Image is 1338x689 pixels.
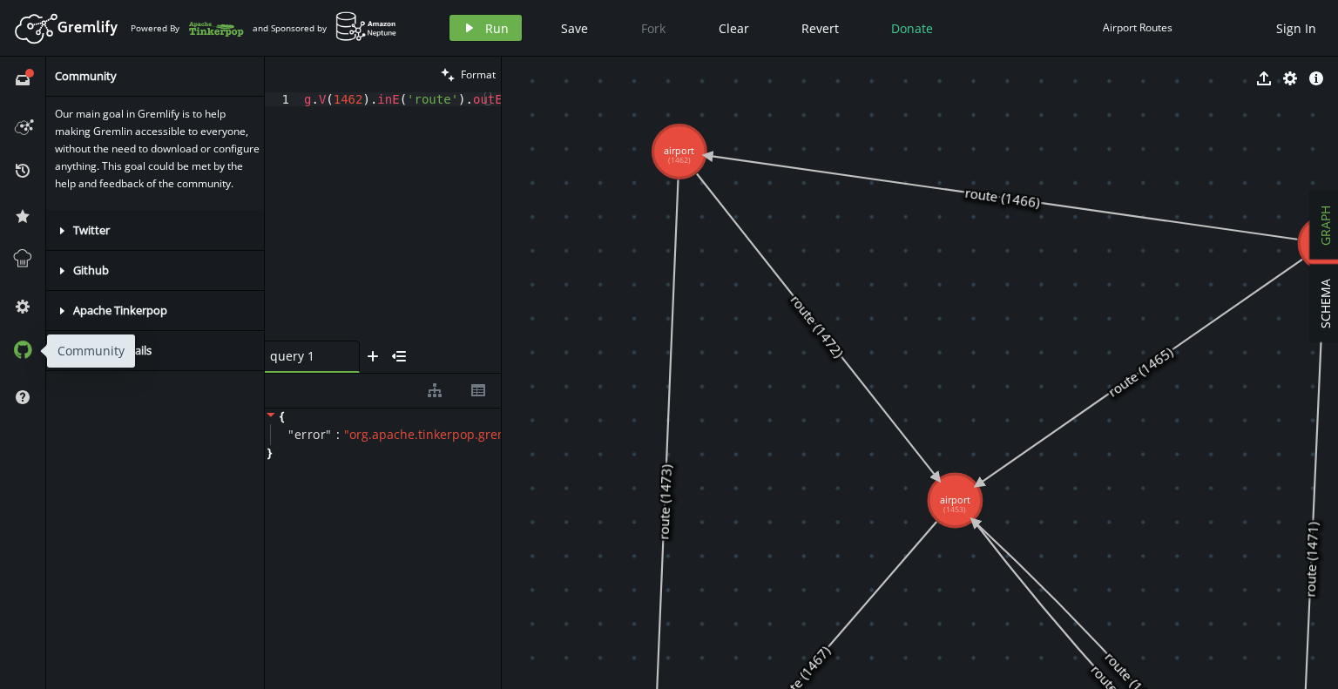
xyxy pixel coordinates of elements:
span: Fork [641,20,666,37]
button: Sign In [1267,15,1325,41]
span: Save [561,20,588,37]
span: Github [73,262,109,278]
button: Clear [706,15,762,41]
p: Our main goal in Gremlify is to help making Gremlin accessible to everyone, without the need to d... [55,105,262,193]
div: Powered By [131,13,244,44]
span: " [288,426,294,442]
span: GRAPH [1316,206,1333,246]
tspan: airport [664,144,694,157]
span: Sign In [1276,20,1316,37]
div: Community [47,334,135,368]
button: Donate [878,15,946,41]
span: { [280,409,284,424]
button: Fork [627,15,679,41]
img: AWS Neptune [335,11,397,42]
span: Twitter [73,222,110,238]
span: : [336,427,340,442]
span: query 1 [270,348,340,364]
tspan: (1453) [943,504,966,515]
span: } [265,445,272,461]
span: SCHEMA [1316,279,1333,328]
span: " [326,426,332,442]
span: Run [485,20,509,37]
button: Revert [788,15,852,41]
div: 1 [265,92,301,106]
span: Apache Tinkerpop [73,302,167,318]
span: Format [461,67,496,82]
button: Run [449,15,522,41]
button: Save [548,15,601,41]
text: route (1473) [654,464,675,540]
span: Revert [801,20,839,37]
span: Donate [891,20,933,37]
div: and Sponsored by [253,11,397,44]
button: Format [436,57,501,92]
tspan: airport [940,493,970,506]
span: error [294,427,327,442]
span: " org.apache.tinkerpop.gremlin.tinkergraph.structure.TinkerEdge cannot be cast to org.apache.tink... [344,426,1106,442]
tspan: (1462) [668,155,691,165]
div: Airport Routes [1103,21,1172,34]
span: Clear [719,20,749,37]
span: Community [55,68,117,84]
